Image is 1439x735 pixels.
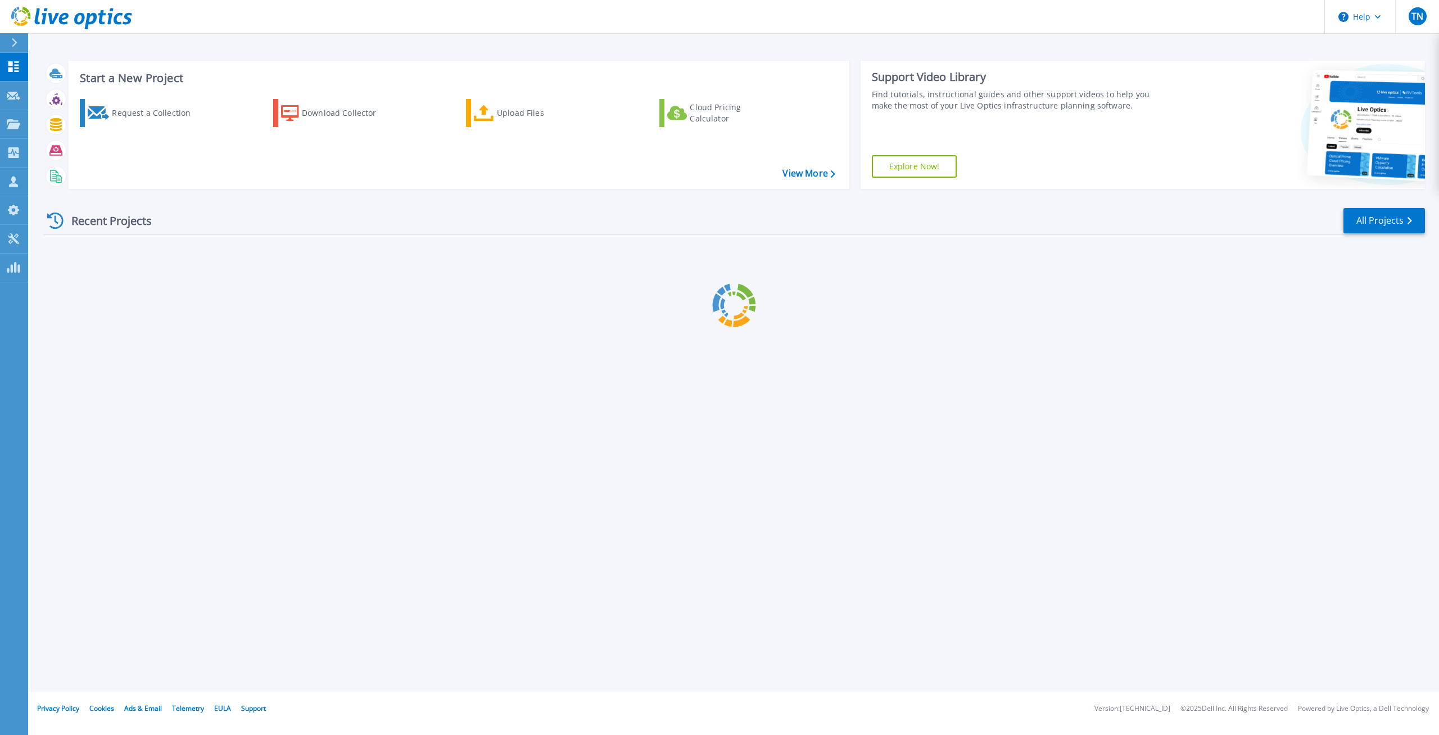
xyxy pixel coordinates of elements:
a: Cloud Pricing Calculator [659,99,785,127]
li: © 2025 Dell Inc. All Rights Reserved [1180,705,1288,713]
a: Cookies [89,704,114,713]
div: Upload Files [497,102,587,124]
div: Support Video Library [872,70,1164,84]
li: Powered by Live Optics, a Dell Technology [1298,705,1429,713]
a: Telemetry [172,704,204,713]
div: Find tutorials, instructional guides and other support videos to help you make the most of your L... [872,89,1164,111]
a: EULA [214,704,231,713]
a: Support [241,704,266,713]
div: Request a Collection [112,102,202,124]
a: Explore Now! [872,155,957,178]
a: All Projects [1343,208,1425,233]
a: Ads & Email [124,704,162,713]
span: TN [1411,12,1423,21]
a: Privacy Policy [37,704,79,713]
a: Request a Collection [80,99,205,127]
h3: Start a New Project [80,72,835,84]
div: Cloud Pricing Calculator [690,102,780,124]
div: Recent Projects [43,207,167,235]
div: Download Collector [302,102,392,124]
a: Upload Files [466,99,591,127]
a: Download Collector [273,99,399,127]
li: Version: [TECHNICAL_ID] [1094,705,1170,713]
a: View More [782,168,835,179]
